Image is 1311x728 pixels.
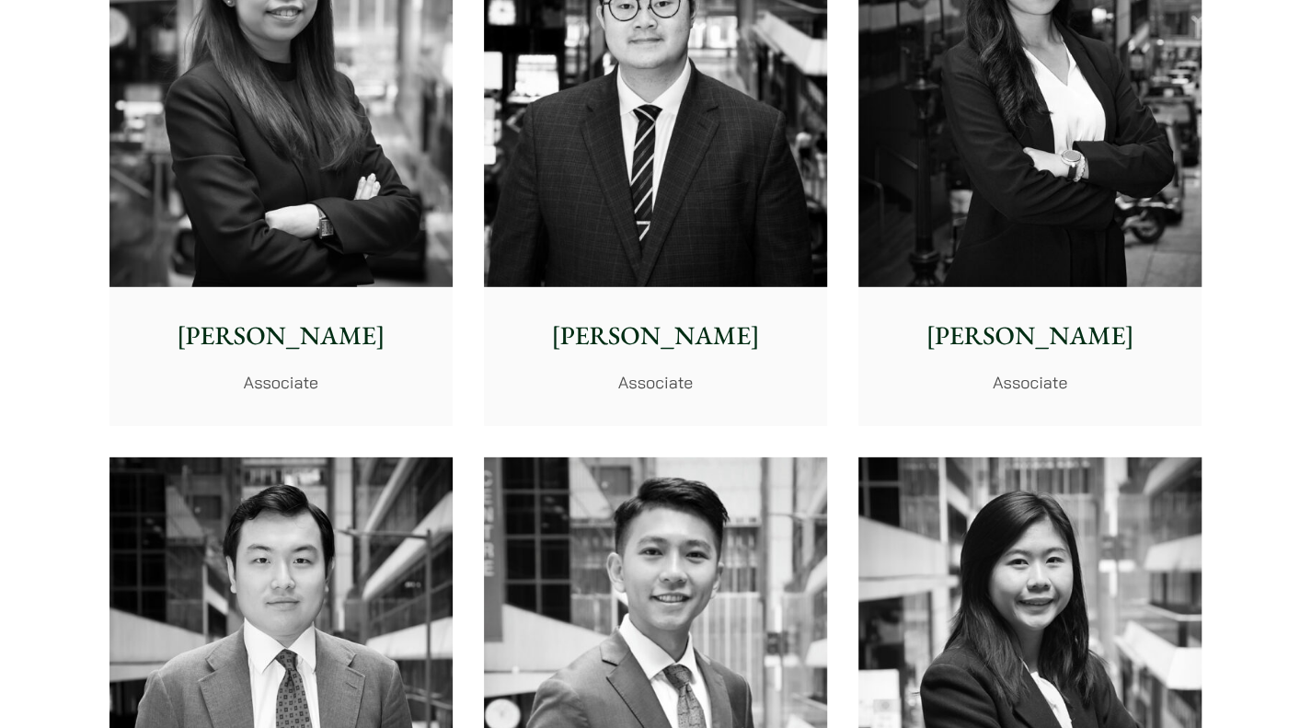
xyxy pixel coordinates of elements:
p: [PERSON_NAME] [873,317,1187,355]
p: [PERSON_NAME] [124,317,438,355]
p: Associate [873,370,1187,395]
p: Associate [124,370,438,395]
p: Associate [499,370,812,395]
p: [PERSON_NAME] [499,317,812,355]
